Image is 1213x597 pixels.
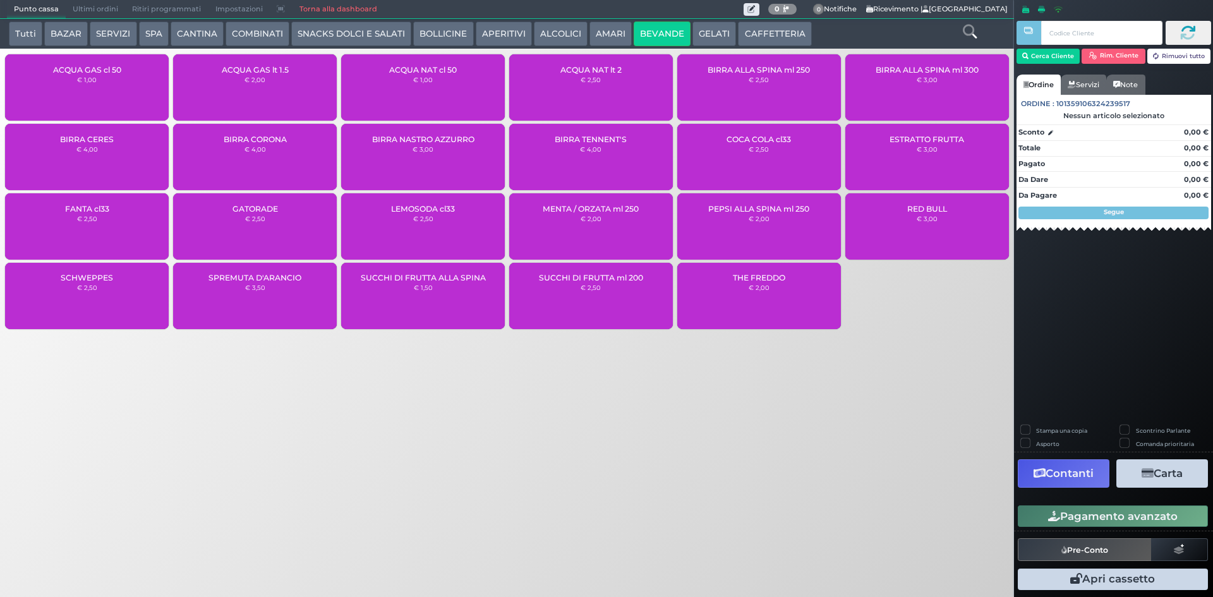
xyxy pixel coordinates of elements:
[139,21,169,47] button: SPA
[391,204,455,214] span: LEMOSODA cl33
[1106,75,1145,95] a: Note
[292,1,383,18] a: Torna alla dashboard
[1018,159,1045,168] strong: Pagato
[1184,175,1209,184] strong: 0,00 €
[634,21,691,47] button: BEVANDE
[125,1,208,18] span: Ritiri programmati
[414,284,433,291] small: € 1,50
[232,204,278,214] span: GATORADE
[1036,426,1087,435] label: Stampa una copia
[692,21,736,47] button: GELATI
[1018,538,1152,561] button: Pre-Conto
[1061,75,1106,95] a: Servizi
[539,273,643,282] span: SUCCHI DI FRUTTA ml 200
[226,21,289,47] button: COMBINATI
[1017,75,1061,95] a: Ordine
[555,135,627,144] span: BIRRA TENNENT'S
[291,21,411,47] button: SNACKS DOLCI E SALATI
[61,273,113,282] span: SCHWEPPES
[1017,49,1080,64] button: Cerca Cliente
[580,145,601,153] small: € 4,00
[708,65,810,75] span: BIRRA ALLA SPINA ml 250
[749,145,769,153] small: € 2,50
[1018,143,1041,152] strong: Totale
[581,284,601,291] small: € 2,50
[1036,440,1059,448] label: Asporto
[1136,426,1190,435] label: Scontrino Parlante
[244,76,265,83] small: € 2,00
[208,273,301,282] span: SPREMUTA D'ARANCIO
[1018,175,1048,184] strong: Da Dare
[813,4,824,15] span: 0
[76,145,98,153] small: € 4,00
[1184,191,1209,200] strong: 0,00 €
[534,21,588,47] button: ALCOLICI
[917,215,938,222] small: € 3,00
[1184,159,1209,168] strong: 0,00 €
[1056,99,1130,109] span: 101359106324239517
[581,215,601,222] small: € 2,00
[749,284,769,291] small: € 2,00
[208,1,270,18] span: Impostazioni
[413,215,433,222] small: € 2,50
[77,215,97,222] small: € 2,50
[389,65,457,75] span: ACQUA NAT cl 50
[44,21,88,47] button: BAZAR
[775,4,780,13] b: 0
[66,1,125,18] span: Ultimi ordini
[708,204,809,214] span: PEPSI ALLA SPINA ml 250
[749,76,769,83] small: € 2,50
[413,76,433,83] small: € 1,00
[9,21,42,47] button: Tutti
[372,135,474,144] span: BIRRA NASTRO AZZURRO
[727,135,791,144] span: COCA COLA cl33
[413,145,433,153] small: € 3,00
[738,21,811,47] button: CAFFETTERIA
[413,21,473,47] button: BOLLICINE
[224,135,287,144] span: BIRRA CORONA
[733,273,785,282] span: THE FREDDO
[890,135,964,144] span: ESTRATTO FRUTTA
[244,145,266,153] small: € 4,00
[1104,208,1124,216] strong: Segue
[60,135,114,144] span: BIRRA CERES
[1018,459,1109,488] button: Contanti
[876,65,979,75] span: BIRRA ALLA SPINA ml 300
[361,273,486,282] span: SUCCHI DI FRUTTA ALLA SPINA
[1018,505,1208,527] button: Pagamento avanzato
[917,145,938,153] small: € 3,00
[749,215,769,222] small: € 2,00
[476,21,532,47] button: APERITIVI
[90,21,136,47] button: SERVIZI
[1136,440,1194,448] label: Comanda prioritaria
[543,204,639,214] span: MENTA / ORZATA ml 250
[917,76,938,83] small: € 3,00
[1082,49,1145,64] button: Rim. Cliente
[589,21,632,47] button: AMARI
[77,284,97,291] small: € 2,50
[907,204,947,214] span: RED BULL
[1184,128,1209,136] strong: 0,00 €
[245,215,265,222] small: € 2,50
[53,65,121,75] span: ACQUA GAS cl 50
[1018,569,1208,590] button: Apri cassetto
[1018,127,1044,138] strong: Sconto
[1018,191,1057,200] strong: Da Pagare
[65,204,109,214] span: FANTA cl33
[1021,99,1054,109] span: Ordine :
[1017,111,1211,120] div: Nessun articolo selezionato
[1147,49,1211,64] button: Rimuovi tutto
[560,65,622,75] span: ACQUA NAT lt 2
[77,76,97,83] small: € 1,00
[1116,459,1208,488] button: Carta
[245,284,265,291] small: € 3,50
[1041,21,1162,45] input: Codice Cliente
[581,76,601,83] small: € 2,50
[1184,143,1209,152] strong: 0,00 €
[171,21,224,47] button: CANTINA
[7,1,66,18] span: Punto cassa
[222,65,289,75] span: ACQUA GAS lt 1.5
